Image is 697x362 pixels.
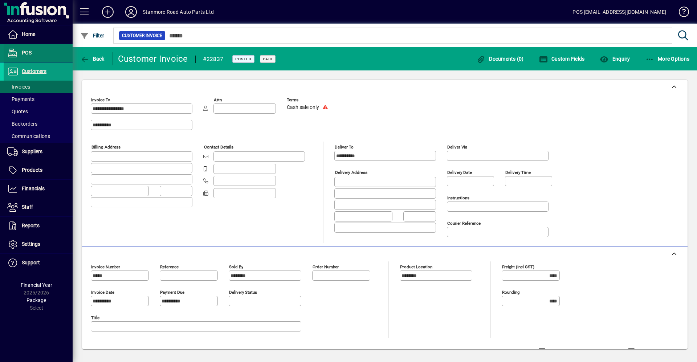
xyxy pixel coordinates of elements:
span: Quotes [7,109,28,114]
mat-label: Instructions [447,195,469,200]
a: Suppliers [4,143,73,161]
span: Support [22,260,40,265]
a: Products [4,161,73,179]
a: Payments [4,93,73,105]
mat-label: Payment due [160,290,184,295]
mat-label: Invoice number [91,264,120,269]
span: POS [22,50,32,56]
mat-label: Courier Reference [447,221,481,226]
span: Settings [22,241,40,247]
mat-label: Reference [160,264,179,269]
a: Communications [4,130,73,142]
button: Back [78,52,106,65]
button: Custom Fields [537,52,587,65]
a: Settings [4,235,73,253]
mat-label: Delivery date [447,170,472,175]
span: Payments [7,96,34,102]
mat-label: Sold by [229,264,243,269]
span: Communications [7,133,50,139]
a: Knowledge Base [673,1,688,25]
span: Posted [235,57,252,61]
label: Show Cost/Profit [636,348,678,355]
button: Profile [119,5,143,19]
span: Paid [263,57,273,61]
mat-label: Rounding [502,290,519,295]
span: Financial Year [21,282,52,288]
span: Invoices [7,84,30,90]
mat-label: Title [91,315,99,320]
mat-label: Order number [313,264,339,269]
button: Add [96,5,119,19]
button: Filter [78,29,106,42]
span: Suppliers [22,149,42,154]
mat-label: Deliver via [447,145,467,150]
a: Financials [4,180,73,198]
span: Package [27,297,46,303]
mat-label: Attn [214,97,222,102]
span: Backorders [7,121,37,127]
span: Cash sale only [287,105,319,110]
a: Support [4,254,73,272]
a: Staff [4,198,73,216]
a: Invoices [4,81,73,93]
mat-label: Freight (incl GST) [502,264,534,269]
app-page-header-button: Back [73,52,113,65]
span: Customers [22,68,46,74]
mat-label: Product location [400,264,432,269]
a: Home [4,25,73,44]
span: Enquiry [600,56,630,62]
span: Financials [22,186,45,191]
span: Back [80,56,105,62]
div: Customer Invoice [118,53,188,65]
span: Products [22,167,42,173]
a: POS [4,44,73,62]
mat-label: Invoice To [91,97,110,102]
div: #22837 [203,53,224,65]
button: Documents (0) [475,52,526,65]
span: Filter [80,33,105,38]
span: Home [22,31,35,37]
mat-label: Delivery time [505,170,531,175]
mat-label: Deliver To [335,145,354,150]
span: Staff [22,204,33,210]
div: Stanmore Road Auto Parts Ltd [143,6,214,18]
div: POS [EMAIL_ADDRESS][DOMAIN_NAME] [572,6,666,18]
label: Show Line Volumes/Weights [547,348,615,355]
span: Reports [22,223,40,228]
a: Reports [4,217,73,235]
button: More Options [644,52,692,65]
a: Backorders [4,118,73,130]
a: Quotes [4,105,73,118]
span: Customer Invoice [122,32,162,39]
button: Enquiry [598,52,632,65]
span: Custom Fields [539,56,585,62]
span: Terms [287,98,330,102]
mat-label: Invoice date [91,290,114,295]
span: More Options [645,56,690,62]
mat-label: Delivery status [229,290,257,295]
span: Documents (0) [477,56,524,62]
